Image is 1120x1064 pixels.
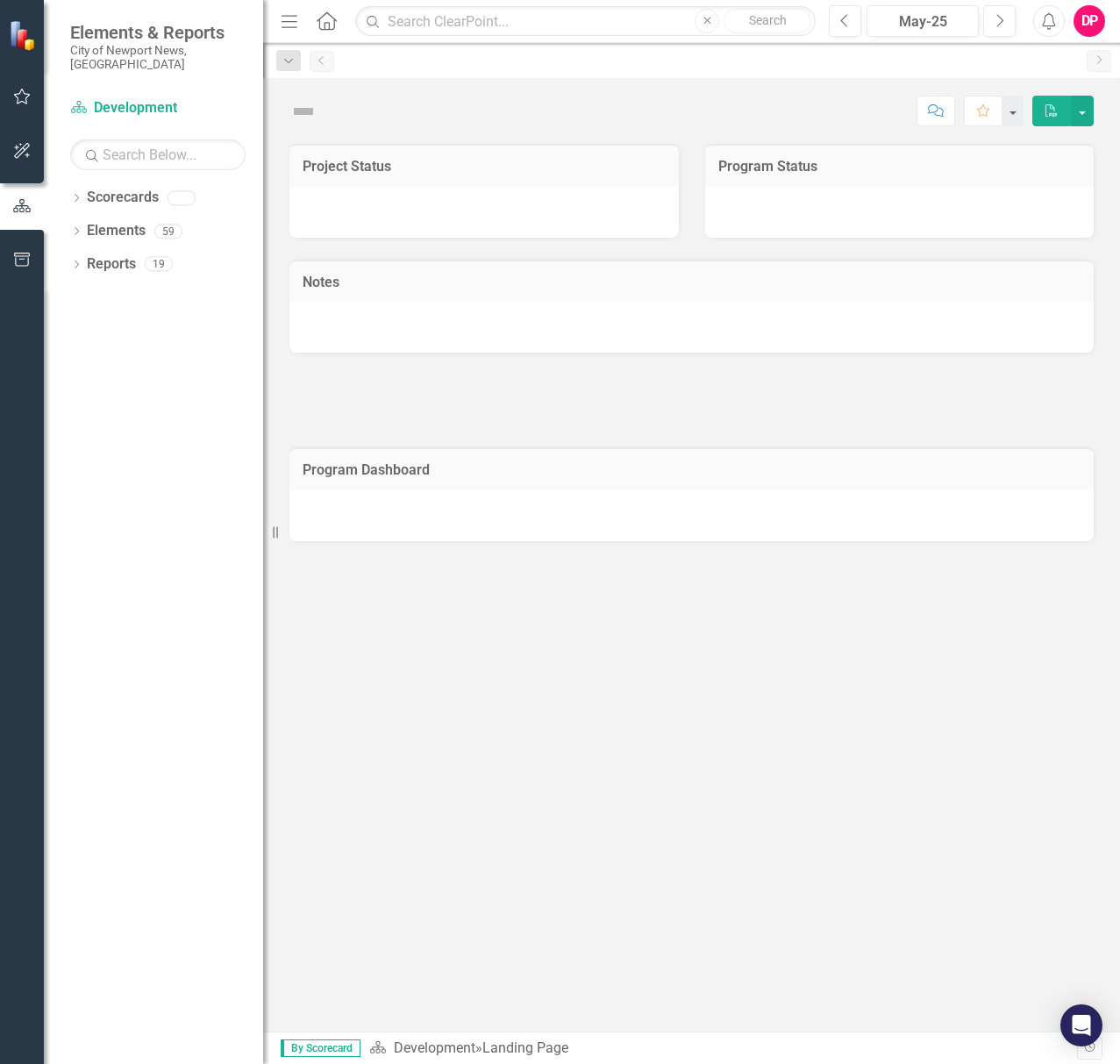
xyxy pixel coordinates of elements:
img: ClearPoint Strategy [9,20,39,51]
a: Development [70,98,246,118]
input: Search Below... [70,139,246,170]
span: Search [749,13,787,27]
div: Landing Page [482,1039,568,1056]
div: 59 [154,224,182,239]
a: Scorecards [87,188,159,208]
div: May-25 [873,11,973,32]
button: Search [724,9,811,33]
span: By Scorecard [281,1039,360,1057]
button: DP [1074,5,1105,37]
div: 19 [145,257,173,272]
h3: Program Status [718,159,1081,175]
small: City of Newport News, [GEOGRAPHIC_DATA] [70,43,246,72]
span: Elements & Reports [70,22,246,43]
div: Open Intercom Messenger [1060,1004,1102,1046]
h3: Program Dashboard [303,462,1081,478]
button: May-25 [867,5,979,37]
a: Elements [87,221,146,241]
div: » [369,1039,1077,1059]
h3: Notes [303,275,1081,290]
h3: Project Status [303,159,666,175]
a: Development [394,1039,475,1056]
input: Search ClearPoint... [355,6,816,37]
img: Not Defined [289,97,317,125]
a: Reports [87,254,136,275]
